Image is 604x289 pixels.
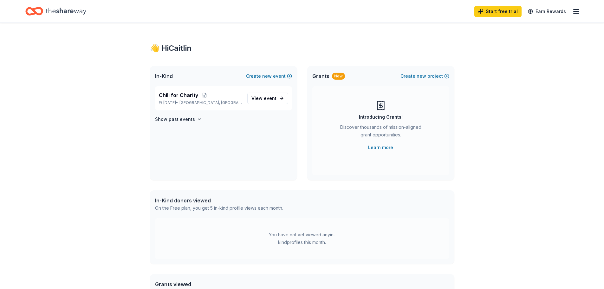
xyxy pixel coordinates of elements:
button: Createnewevent [246,72,292,80]
div: Grants viewed [155,280,280,288]
a: Learn more [368,144,393,151]
span: Chili for Charity [159,91,198,99]
span: [GEOGRAPHIC_DATA], [GEOGRAPHIC_DATA] [179,100,242,105]
button: Createnewproject [400,72,449,80]
div: Discover thousands of mission-aligned grant opportunities. [338,123,424,141]
span: In-Kind [155,72,173,80]
div: Introducing Grants! [359,113,403,121]
a: Start free trial [474,6,522,17]
button: Show past events [155,115,202,123]
a: Earn Rewards [524,6,570,17]
div: You have not yet viewed any in-kind profiles this month. [263,231,342,246]
span: View [251,95,276,102]
span: event [264,95,276,101]
div: On the Free plan, you get 5 in-kind profile views each month. [155,204,283,212]
div: New [332,73,345,80]
span: new [262,72,272,80]
a: View event [247,93,288,104]
div: In-Kind donors viewed [155,197,283,204]
h4: Show past events [155,115,195,123]
div: 👋 Hi Caitlin [150,43,454,53]
span: Grants [312,72,329,80]
p: [DATE] • [159,100,242,105]
span: new [417,72,426,80]
a: Home [25,4,86,19]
